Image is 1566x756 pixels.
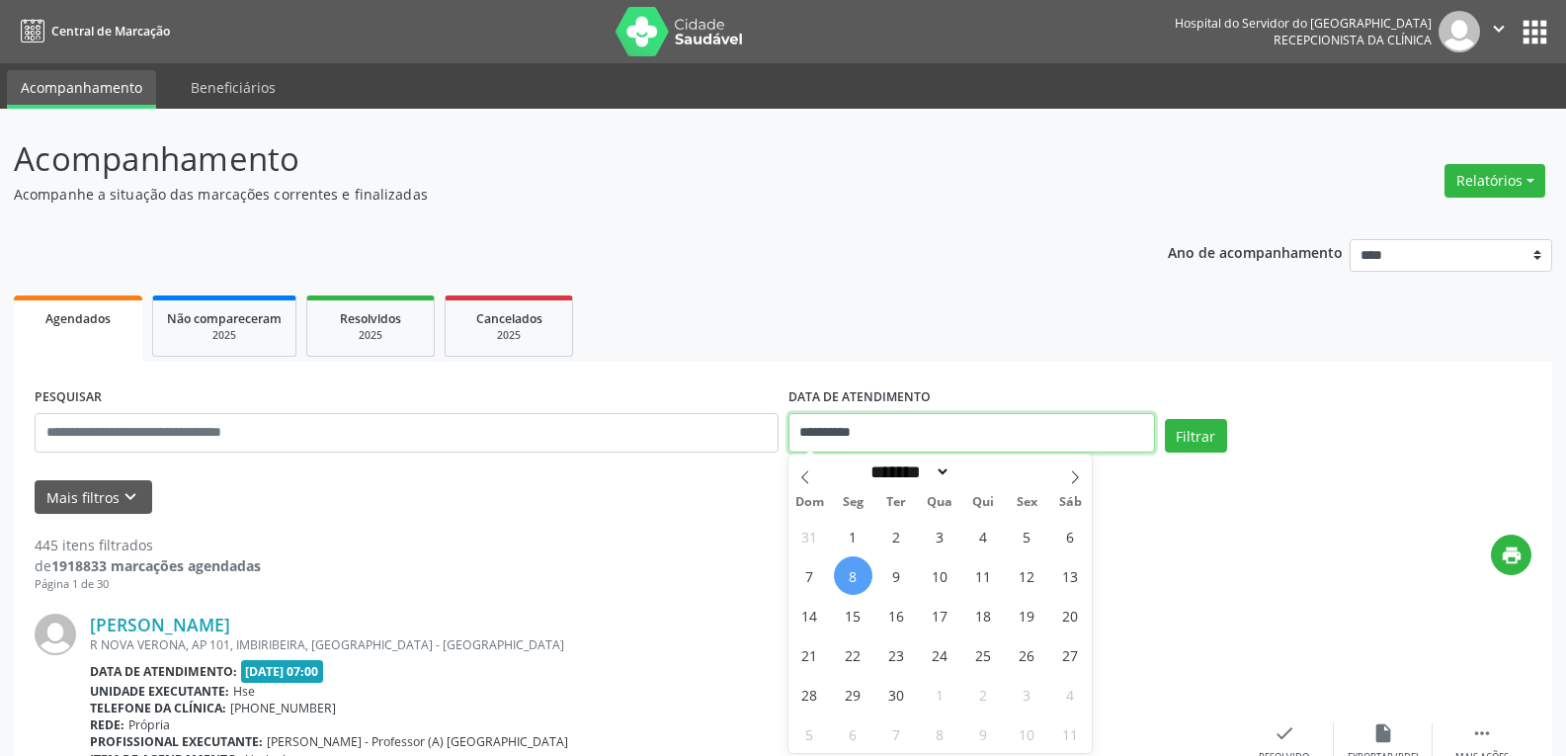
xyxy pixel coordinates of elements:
[877,635,916,674] span: Setembro 23, 2025
[918,496,961,509] span: Qua
[90,683,229,700] b: Unidade executante:
[790,556,829,595] span: Setembro 7, 2025
[1008,596,1046,634] span: Setembro 19, 2025
[35,555,261,576] div: de
[90,614,230,635] a: [PERSON_NAME]
[964,596,1003,634] span: Setembro 18, 2025
[921,714,959,753] span: Outubro 8, 2025
[1491,535,1531,575] button: print
[1274,722,1295,744] i: check
[877,714,916,753] span: Outubro 7, 2025
[90,636,1235,653] div: R NOVA VERONA, AP 101, IMBIRIBEIRA, [GEOGRAPHIC_DATA] - [GEOGRAPHIC_DATA]
[1008,675,1046,714] span: Outubro 3, 2025
[964,675,1003,714] span: Outubro 2, 2025
[964,517,1003,555] span: Setembro 4, 2025
[1518,15,1552,49] button: apps
[241,660,324,683] span: [DATE] 07:00
[51,23,170,40] span: Central de Marcação
[1439,11,1480,52] img: img
[921,596,959,634] span: Setembro 17, 2025
[177,70,289,105] a: Beneficiários
[874,496,918,509] span: Ter
[1051,635,1090,674] span: Setembro 27, 2025
[45,310,111,327] span: Agendados
[788,496,832,509] span: Dom
[1051,596,1090,634] span: Setembro 20, 2025
[233,683,255,700] span: Hse
[120,486,141,508] i: keyboard_arrow_down
[1008,635,1046,674] span: Setembro 26, 2025
[834,714,872,753] span: Outubro 6, 2025
[1501,545,1523,566] i: print
[90,663,237,680] b: Data de atendimento:
[90,700,226,716] b: Telefone da clínica:
[1274,32,1432,48] span: Recepcionista da clínica
[35,382,102,413] label: PESQUISAR
[1008,714,1046,753] span: Outubro 10, 2025
[230,700,336,716] span: [PHONE_NUMBER]
[267,733,568,750] span: [PERSON_NAME] - Professor (A) [GEOGRAPHIC_DATA]
[961,496,1005,509] span: Qui
[476,310,542,327] span: Cancelados
[1051,556,1090,595] span: Setembro 13, 2025
[834,596,872,634] span: Setembro 15, 2025
[877,517,916,555] span: Setembro 2, 2025
[1480,11,1518,52] button: 
[788,382,931,413] label: DATA DE ATENDIMENTO
[167,310,282,327] span: Não compareceram
[834,556,872,595] span: Setembro 8, 2025
[167,328,282,343] div: 2025
[865,462,951,482] select: Month
[950,462,1016,482] input: Year
[964,635,1003,674] span: Setembro 25, 2025
[14,15,170,47] a: Central de Marcação
[790,675,829,714] span: Setembro 28, 2025
[790,635,829,674] span: Setembro 21, 2025
[90,716,124,733] b: Rede:
[321,328,420,343] div: 2025
[1168,239,1343,264] p: Ano de acompanhamento
[1051,675,1090,714] span: Outubro 4, 2025
[7,70,156,109] a: Acompanhamento
[1444,164,1545,198] button: Relatórios
[834,635,872,674] span: Setembro 22, 2025
[1471,722,1493,744] i: 
[790,714,829,753] span: Outubro 5, 2025
[35,535,261,555] div: 445 itens filtrados
[964,556,1003,595] span: Setembro 11, 2025
[1048,496,1092,509] span: Sáb
[921,635,959,674] span: Setembro 24, 2025
[459,328,558,343] div: 2025
[1051,714,1090,753] span: Outubro 11, 2025
[1488,18,1510,40] i: 
[1165,419,1227,453] button: Filtrar
[14,134,1091,184] p: Acompanhamento
[921,517,959,555] span: Setembro 3, 2025
[128,716,170,733] span: Própria
[831,496,874,509] span: Seg
[921,556,959,595] span: Setembro 10, 2025
[340,310,401,327] span: Resolvidos
[790,596,829,634] span: Setembro 14, 2025
[921,675,959,714] span: Outubro 1, 2025
[35,576,261,593] div: Página 1 de 30
[35,480,152,515] button: Mais filtroskeyboard_arrow_down
[1372,722,1394,744] i: insert_drive_file
[35,614,76,655] img: img
[1008,556,1046,595] span: Setembro 12, 2025
[877,596,916,634] span: Setembro 16, 2025
[14,184,1091,205] p: Acompanhe a situação das marcações correntes e finalizadas
[964,714,1003,753] span: Outubro 9, 2025
[1175,15,1432,32] div: Hospital do Servidor do [GEOGRAPHIC_DATA]
[877,556,916,595] span: Setembro 9, 2025
[790,517,829,555] span: Agosto 31, 2025
[1005,496,1048,509] span: Sex
[1051,517,1090,555] span: Setembro 6, 2025
[834,675,872,714] span: Setembro 29, 2025
[90,733,263,750] b: Profissional executante:
[877,675,916,714] span: Setembro 30, 2025
[834,517,872,555] span: Setembro 1, 2025
[1008,517,1046,555] span: Setembro 5, 2025
[51,556,261,575] strong: 1918833 marcações agendadas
